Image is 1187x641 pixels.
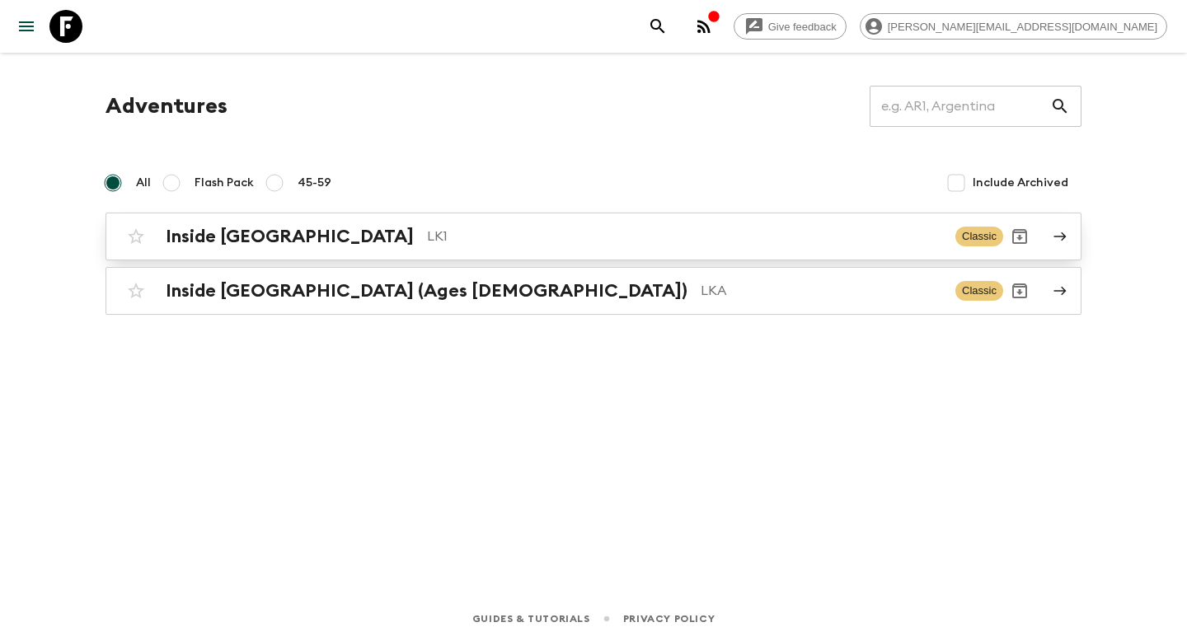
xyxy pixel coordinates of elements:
[472,610,590,628] a: Guides & Tutorials
[879,21,1166,33] span: [PERSON_NAME][EMAIL_ADDRESS][DOMAIN_NAME]
[106,213,1081,260] a: Inside [GEOGRAPHIC_DATA]LK1ClassicArchive
[623,610,715,628] a: Privacy Policy
[1003,220,1036,253] button: Archive
[106,90,228,123] h1: Adventures
[734,13,847,40] a: Give feedback
[1003,274,1036,307] button: Archive
[759,21,846,33] span: Give feedback
[955,281,1003,301] span: Classic
[298,175,331,191] span: 45-59
[701,281,942,301] p: LKA
[860,13,1167,40] div: [PERSON_NAME][EMAIL_ADDRESS][DOMAIN_NAME]
[973,175,1068,191] span: Include Archived
[427,227,942,246] p: LK1
[195,175,254,191] span: Flash Pack
[166,226,414,247] h2: Inside [GEOGRAPHIC_DATA]
[870,83,1050,129] input: e.g. AR1, Argentina
[166,280,687,302] h2: Inside [GEOGRAPHIC_DATA] (Ages [DEMOGRAPHIC_DATA])
[955,227,1003,246] span: Classic
[136,175,151,191] span: All
[641,10,674,43] button: search adventures
[106,267,1081,315] a: Inside [GEOGRAPHIC_DATA] (Ages [DEMOGRAPHIC_DATA])LKAClassicArchive
[10,10,43,43] button: menu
